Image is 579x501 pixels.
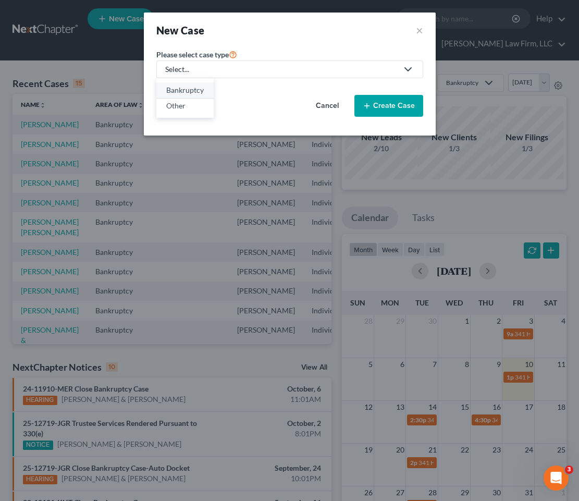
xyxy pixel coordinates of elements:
div: Select... [165,64,398,75]
span: Please select case type [156,50,229,59]
span: 3 [565,466,573,474]
button: Create Case [354,95,423,117]
button: Cancel [304,95,350,116]
iframe: Intercom live chat [544,466,569,491]
div: Bankruptcy [166,85,204,95]
button: × [416,23,423,38]
a: Bankruptcy [156,82,214,99]
a: Other [156,99,214,114]
strong: New Case [156,24,205,36]
div: Other [166,101,204,111]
